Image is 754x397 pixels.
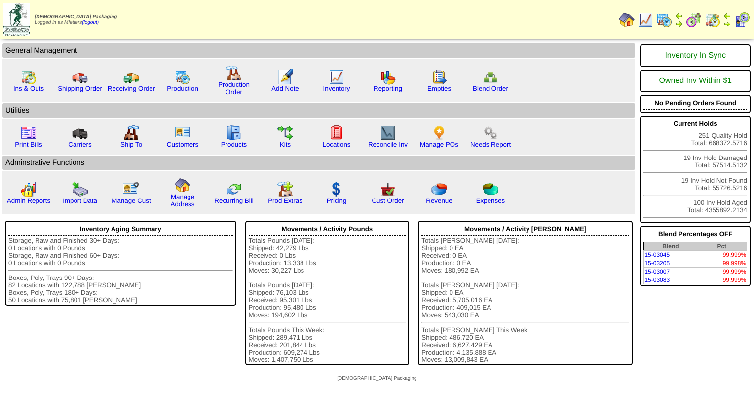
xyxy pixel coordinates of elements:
a: 15-03007 [644,268,670,275]
div: 251 Quality Hold Total: 668372.5716 19 Inv Hold Damaged Total: 57514.5132 19 Inv Hold Not Found T... [640,116,751,223]
img: graph2.png [21,181,37,197]
a: Empties [427,85,451,92]
img: orders.gif [277,69,293,85]
img: calendarinout.gif [705,12,720,28]
img: arrowleft.gif [723,12,731,20]
td: 99.998% [697,259,747,268]
a: Ins & Outs [13,85,44,92]
div: Inventory In Sync [643,46,747,65]
a: Prod Extras [268,197,302,204]
img: line_graph.gif [329,69,344,85]
img: factory.gif [226,65,242,81]
img: line_graph2.gif [380,125,396,141]
span: Logged in as Mfetters [35,14,117,25]
a: Expenses [476,197,505,204]
img: factory2.gif [123,125,139,141]
img: invoice2.gif [21,125,37,141]
img: cabinet.gif [226,125,242,141]
img: truck3.gif [72,125,88,141]
div: Totals Pounds [DATE]: Shipped: 42,279 Lbs Received: 0 Lbs Production: 13,338 Lbs Moves: 30,227 Lb... [249,237,406,363]
img: arrowright.gif [723,20,731,28]
div: Inventory Aging Summary [8,223,233,236]
img: workflow.gif [277,125,293,141]
a: 15-03045 [644,251,670,258]
a: Shipping Order [58,85,102,92]
div: Current Holds [643,118,747,130]
a: Ship To [120,141,142,148]
img: truck.gif [72,69,88,85]
img: graph.gif [380,69,396,85]
a: Products [221,141,247,148]
a: Print Bills [15,141,42,148]
img: zoroco-logo-small.webp [3,3,30,36]
th: Blend [644,242,697,251]
img: prodextras.gif [277,181,293,197]
img: pie_chart.png [431,181,447,197]
a: Customers [167,141,198,148]
a: Reporting [374,85,402,92]
img: home.gif [619,12,635,28]
img: cust_order.png [380,181,396,197]
a: Pricing [327,197,347,204]
a: 15-03083 [644,277,670,283]
img: managecust.png [122,181,141,197]
a: Receiving Order [108,85,155,92]
a: Locations [322,141,350,148]
span: [DEMOGRAPHIC_DATA] Packaging [35,14,117,20]
td: 99.999% [697,276,747,284]
img: arrowleft.gif [675,12,683,20]
img: locations.gif [329,125,344,141]
a: Production [167,85,198,92]
a: Manage Cust [112,197,151,204]
a: Production Order [218,81,250,96]
img: calendarprod.gif [175,69,190,85]
a: Reconcile Inv [368,141,408,148]
td: 99.999% [697,268,747,276]
img: line_graph.gif [638,12,653,28]
a: Recurring Bill [214,197,253,204]
a: 15-03205 [644,260,670,267]
img: arrowright.gif [675,20,683,28]
th: Pct [697,242,747,251]
td: General Management [2,43,635,58]
img: calendarblend.gif [686,12,702,28]
span: [DEMOGRAPHIC_DATA] Packaging [337,376,416,381]
img: reconcile.gif [226,181,242,197]
div: Movements / Activity [PERSON_NAME] [421,223,629,236]
a: Inventory [323,85,350,92]
a: Admin Reports [7,197,50,204]
a: Kits [280,141,291,148]
a: Carriers [68,141,91,148]
a: Revenue [426,197,452,204]
a: Needs Report [470,141,511,148]
div: Movements / Activity Pounds [249,223,406,236]
img: customers.gif [175,125,190,141]
img: calendarinout.gif [21,69,37,85]
div: Storage, Raw and Finished 30+ Days: 0 Locations with 0 Pounds Storage, Raw and Finished 60+ Days:... [8,237,233,304]
div: Blend Percentages OFF [643,228,747,240]
img: calendarcustomer.gif [734,12,750,28]
img: workorder.gif [431,69,447,85]
td: Adminstrative Functions [2,156,635,170]
img: network.png [483,69,498,85]
img: calendarprod.gif [656,12,672,28]
a: (logout) [82,20,99,25]
a: Import Data [63,197,97,204]
div: No Pending Orders Found [643,97,747,110]
div: Owned Inv Within $1 [643,72,747,90]
a: Manage POs [420,141,458,148]
img: pie_chart2.png [483,181,498,197]
img: dollar.gif [329,181,344,197]
a: Cust Order [372,197,404,204]
div: Totals [PERSON_NAME] [DATE]: Shipped: 0 EA Received: 0 EA Production: 0 EA Moves: 180,992 EA Tota... [421,237,629,363]
a: Manage Address [171,193,195,208]
img: workflow.png [483,125,498,141]
a: Add Note [271,85,299,92]
img: truck2.gif [123,69,139,85]
img: home.gif [175,177,190,193]
td: Utilities [2,103,635,118]
td: 99.999% [697,251,747,259]
img: po.png [431,125,447,141]
img: import.gif [72,181,88,197]
a: Blend Order [473,85,508,92]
